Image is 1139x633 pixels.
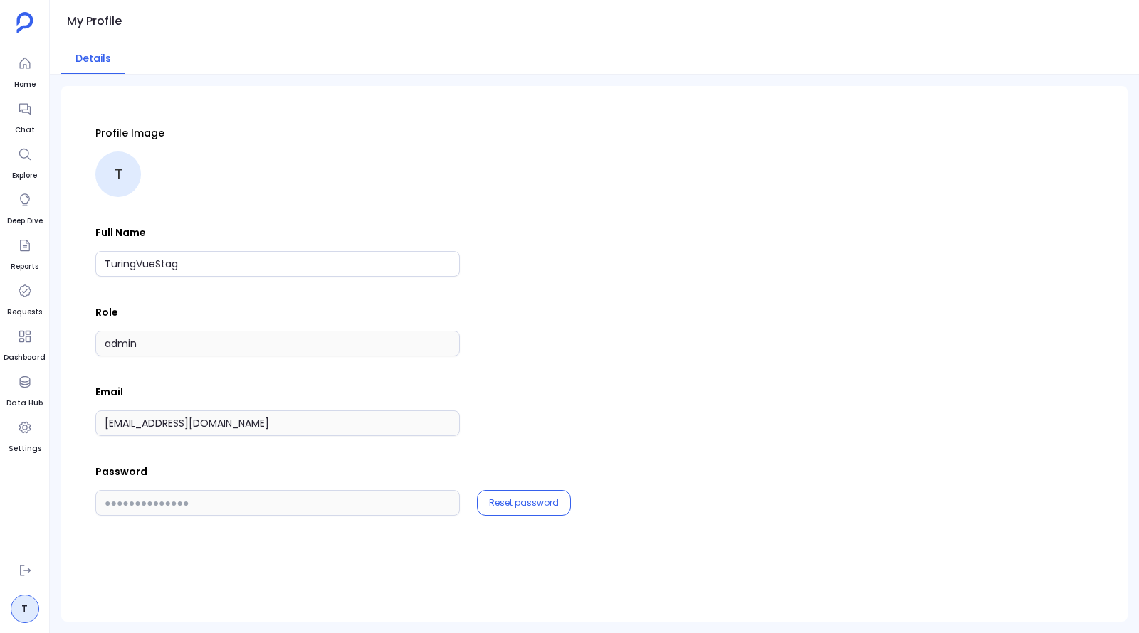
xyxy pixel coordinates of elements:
a: Dashboard [4,324,46,363]
a: Explore [12,142,38,181]
p: Profile Image [95,126,1093,140]
a: T [11,595,39,623]
a: Settings [9,415,41,454]
p: Password [95,464,1093,479]
span: Deep Dive [7,216,43,227]
input: Email [95,410,460,436]
span: Explore [12,170,38,181]
input: Full Name [95,251,460,277]
h1: My Profile [67,11,122,31]
p: Email [95,385,1093,399]
img: petavue logo [16,12,33,33]
input: ●●●●●●●●●●●●●● [95,490,460,516]
a: Reports [11,233,38,272]
p: Role [95,305,1093,319]
button: Reset password [489,497,559,509]
span: Data Hub [6,398,43,409]
span: Requests [7,307,42,318]
span: Home [12,79,38,90]
a: Requests [7,278,42,318]
a: Data Hub [6,369,43,409]
span: Settings [9,443,41,454]
span: Chat [12,124,38,136]
div: T [95,151,141,197]
p: Full Name [95,225,1093,240]
a: Deep Dive [7,187,43,227]
a: Chat [12,96,38,136]
a: Home [12,50,38,90]
input: Role [95,331,460,356]
span: Dashboard [4,352,46,363]
span: Reports [11,261,38,272]
button: Details [61,43,125,74]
